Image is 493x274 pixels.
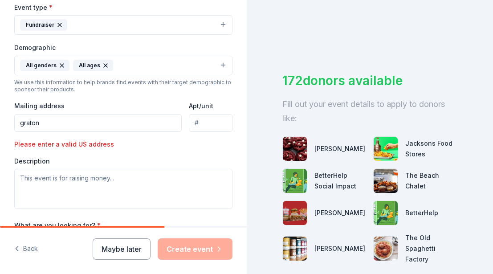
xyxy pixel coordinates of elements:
div: The Old Spaghetti Factory [405,233,457,265]
img: photo for BetterHelp Social Impact [283,169,307,193]
div: Please enter a valid US address [14,139,118,150]
button: All gendersAll ages [14,56,232,75]
input: Enter a US address [14,114,182,132]
div: We use this information to help brands find events with their target demographic to sponsor their... [14,79,232,93]
div: Fill out your event details to apply to donors like: [282,97,458,126]
div: [PERSON_NAME] [314,143,365,154]
label: Demographic [14,43,56,52]
img: photo for The Old Spaghetti Factory [374,237,398,261]
label: Apt/unit [189,102,213,110]
label: What are you looking for? [14,221,101,230]
div: BetterHelp Social Impact [314,170,367,192]
div: 172 donors available [282,71,458,90]
button: Back [14,240,38,258]
img: photo for Portillo's [283,201,307,225]
div: All genders [20,60,69,71]
div: Fundraiser [20,19,67,31]
img: photo for The Beach Chalet [374,169,398,193]
div: All ages [73,60,113,71]
button: Maybe later [93,238,151,260]
img: photo for Taylor Lane [283,237,307,261]
label: Event type [14,3,53,12]
button: Fundraiser [14,15,232,35]
label: Mailing address [14,102,65,110]
div: [PERSON_NAME] [314,243,365,254]
img: photo for Jacksons Food Stores [374,137,398,161]
img: photo for Le Boulanger [283,137,307,161]
div: BetterHelp [405,208,438,218]
label: Description [14,157,50,166]
input: # [189,114,232,132]
div: [PERSON_NAME] [314,208,365,218]
div: The Beach Chalet [405,170,457,192]
div: Jacksons Food Stores [405,138,457,159]
img: photo for BetterHelp [374,201,398,225]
